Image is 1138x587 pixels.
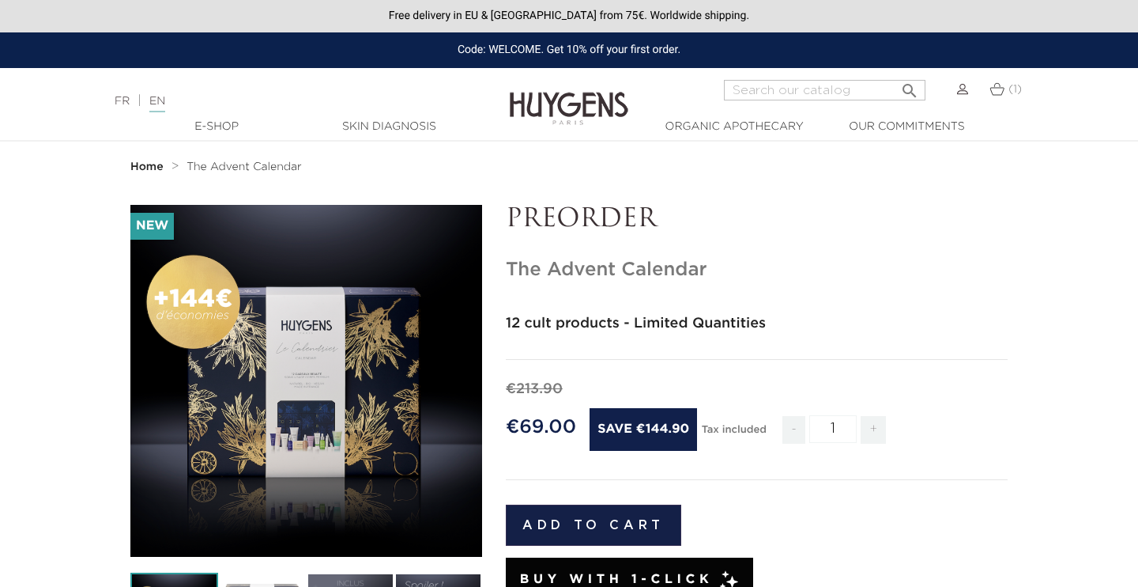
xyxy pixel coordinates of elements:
span: The Advent Calendar [187,161,301,172]
input: Quantity [809,415,857,443]
strong: 12 cult products - Limited Quantities [506,316,766,331]
p: PREORDER [506,205,1008,235]
li: New [130,213,174,240]
button:  [895,75,924,97]
span: Save €144.90 [590,408,697,451]
span: - [782,416,805,444]
a: Organic Apothecary [655,119,813,135]
a: (1) [989,83,1022,96]
a: FR [115,96,130,107]
a: EN [149,96,165,112]
i:  [900,77,919,96]
div: Tax included [702,413,767,456]
a: The Advent Calendar [187,161,301,173]
a: Our commitments [827,119,985,135]
button: Add to cart [506,505,681,546]
a: Skin Diagnosis [310,119,468,135]
a: E-Shop [138,119,296,135]
span: €213.90 [506,382,563,396]
span: (1) [1008,84,1022,95]
span: + [861,416,886,444]
input: Search [724,80,925,100]
img: Huygens [510,66,628,127]
div: | [107,92,462,111]
strong: Home [130,161,164,172]
span: €69.00 [506,418,576,437]
a: Home [130,161,167,173]
h1: The Advent Calendar [506,259,1008,282]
